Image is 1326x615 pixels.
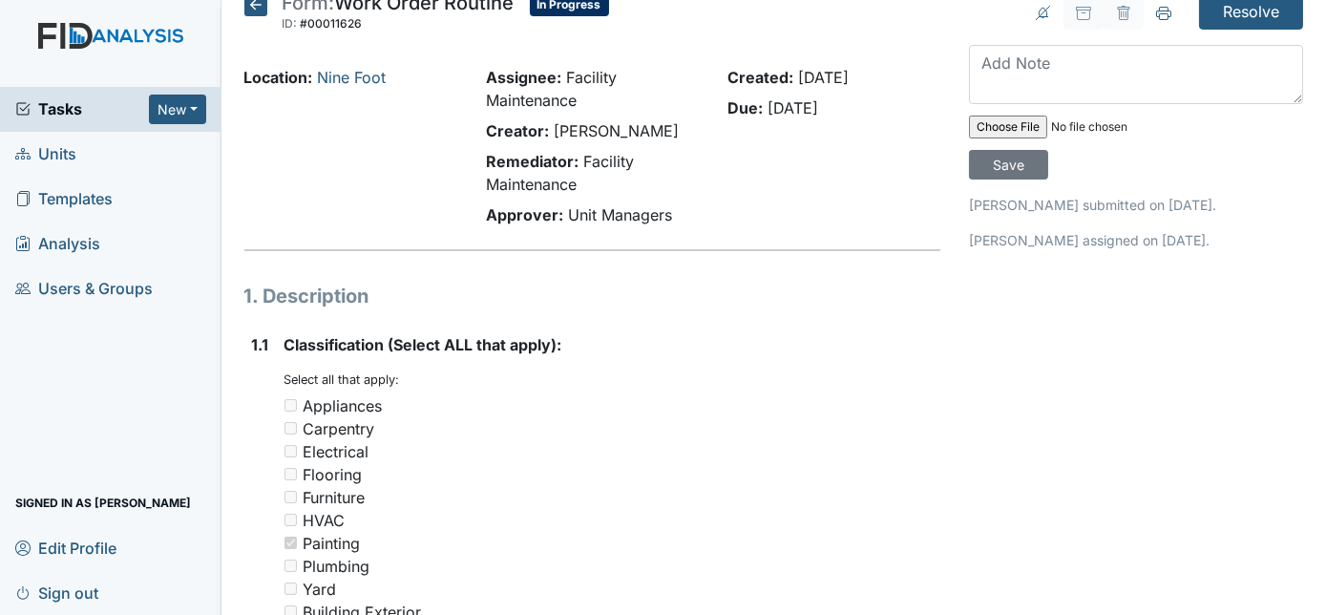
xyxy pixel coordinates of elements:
[486,205,563,224] strong: Approver:
[304,509,346,532] div: HVAC
[284,537,297,549] input: Painting
[284,468,297,480] input: Flooring
[798,68,849,87] span: [DATE]
[284,445,297,457] input: Electrical
[149,95,206,124] button: New
[304,417,375,440] div: Carpentry
[15,533,116,562] span: Edit Profile
[568,205,672,224] span: Unit Managers
[554,121,679,140] span: [PERSON_NAME]
[15,488,191,518] span: Signed in as [PERSON_NAME]
[284,560,297,572] input: Plumbing
[304,394,383,417] div: Appliances
[244,282,941,310] h1: 1. Description
[304,555,370,578] div: Plumbing
[486,121,549,140] strong: Creator:
[284,399,297,412] input: Appliances
[486,68,561,87] strong: Assignee:
[969,230,1303,250] p: [PERSON_NAME] assigned on [DATE].
[727,98,763,117] strong: Due:
[284,583,297,595] input: Yard
[304,463,363,486] div: Flooring
[301,16,363,31] span: #00011626
[15,97,149,120] a: Tasks
[283,16,298,31] span: ID:
[284,372,400,387] small: Select all that apply:
[15,274,153,304] span: Users & Groups
[284,514,297,526] input: HVAC
[304,486,366,509] div: Furniture
[252,333,269,356] label: 1.1
[15,184,113,214] span: Templates
[304,578,337,601] div: Yard
[304,532,361,555] div: Painting
[768,98,818,117] span: [DATE]
[969,195,1303,215] p: [PERSON_NAME] submitted on [DATE].
[284,491,297,503] input: Furniture
[15,139,76,169] span: Units
[15,578,98,607] span: Sign out
[284,422,297,435] input: Carpentry
[486,152,579,171] strong: Remediator:
[244,68,313,87] strong: Location:
[969,150,1048,180] input: Save
[727,68,793,87] strong: Created:
[304,440,369,463] div: Electrical
[15,229,100,259] span: Analysis
[318,68,387,87] a: Nine Foot
[284,335,562,354] span: Classification (Select ALL that apply):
